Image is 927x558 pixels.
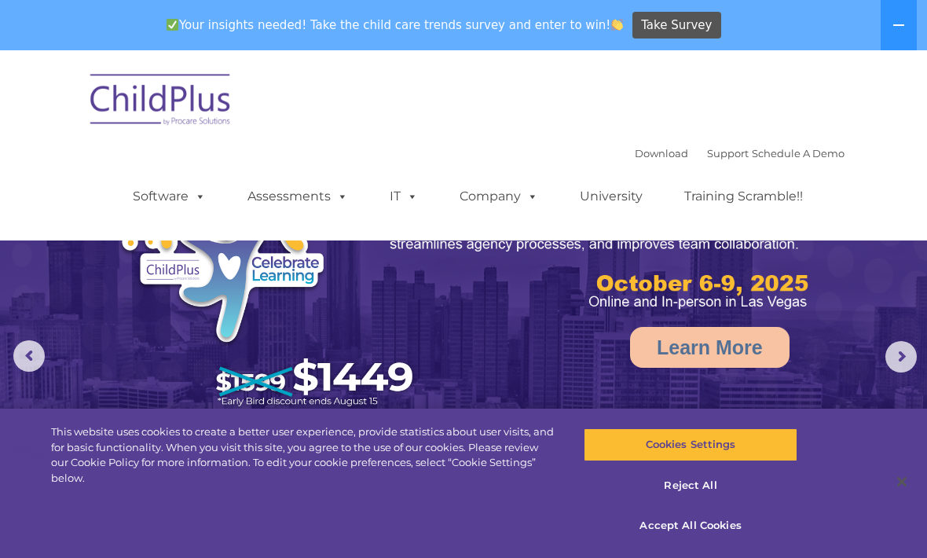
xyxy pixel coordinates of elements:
a: Company [444,181,554,212]
a: University [564,181,658,212]
a: Learn More [630,327,790,368]
img: ✅ [167,19,178,31]
button: Accept All Cookies [584,509,797,542]
img: 👏 [611,19,623,31]
a: Software [117,181,222,212]
font: | [635,147,845,160]
button: Cookies Settings [584,428,797,461]
a: Support [707,147,749,160]
a: Assessments [232,181,364,212]
a: Training Scramble!! [669,181,819,212]
button: Reject All [584,469,797,502]
a: Schedule A Demo [752,147,845,160]
div: This website uses cookies to create a better user experience, provide statistics about user visit... [51,424,556,486]
a: IT [374,181,434,212]
span: Take Survey [641,12,712,39]
a: Take Survey [632,12,721,39]
a: Download [635,147,688,160]
button: Close [885,464,919,499]
img: ChildPlus by Procare Solutions [82,63,240,141]
span: Your insights needed! Take the child care trends survey and enter to win! [159,10,630,41]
